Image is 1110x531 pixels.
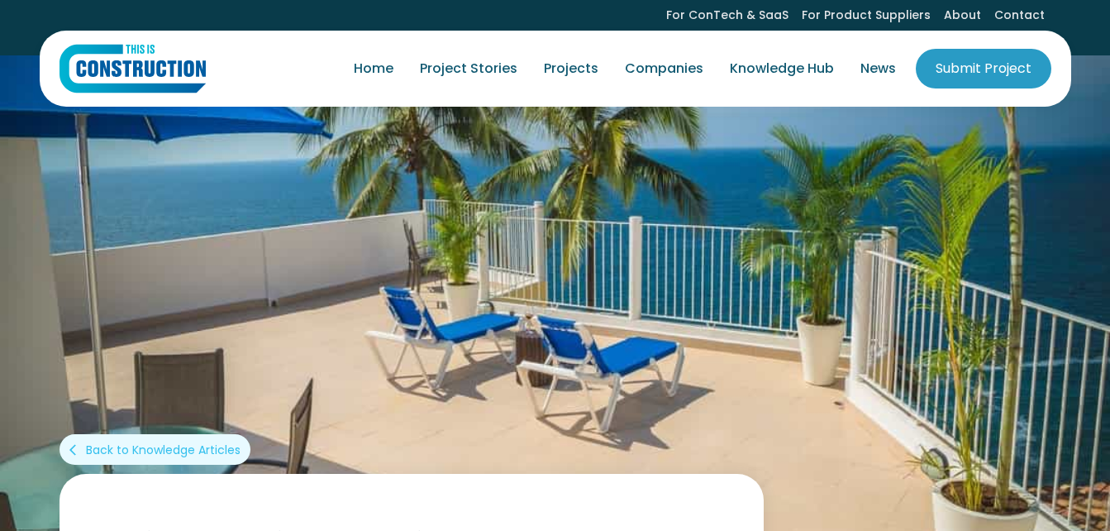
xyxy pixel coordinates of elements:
[936,59,1031,79] div: Submit Project
[69,442,83,458] div: arrow_back_ios
[612,45,717,92] a: Companies
[60,44,206,93] img: This Is Construction Logo
[60,44,206,93] a: home
[407,45,531,92] a: Project Stories
[86,442,241,458] div: Back to Knowledge Articles
[916,49,1051,88] a: Submit Project
[717,45,847,92] a: Knowledge Hub
[847,45,909,92] a: News
[531,45,612,92] a: Projects
[341,45,407,92] a: Home
[60,434,250,465] a: arrow_back_iosBack to Knowledge Articles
